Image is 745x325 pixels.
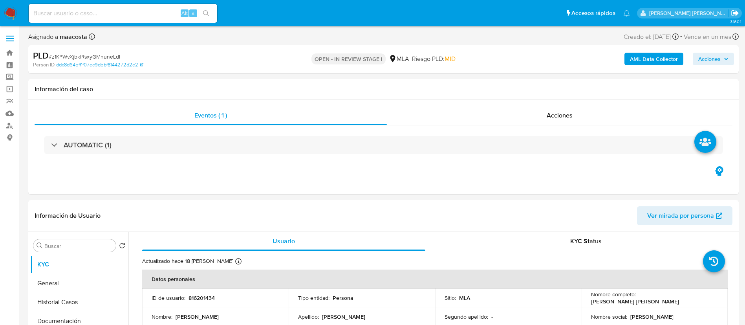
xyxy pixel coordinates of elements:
[630,53,678,65] b: AML Data Collector
[445,294,456,301] p: Sitio :
[298,313,319,320] p: Apellido :
[698,53,721,65] span: Acciones
[189,294,215,301] p: 816201434
[693,53,734,65] button: Acciones
[591,291,636,298] p: Nombre completo :
[64,141,112,149] h3: AUTOMATIC (1)
[119,242,125,251] button: Volver al orden por defecto
[33,49,49,62] b: PLD
[44,136,723,154] div: AUTOMATIC (1)
[35,85,732,93] h1: Información del caso
[333,294,353,301] p: Persona
[198,8,214,19] button: search-icon
[412,55,456,63] span: Riesgo PLD:
[624,31,679,42] div: Creado el: [DATE]
[591,313,627,320] p: Nombre social :
[29,8,217,18] input: Buscar usuario o caso...
[623,10,630,17] a: Notificaciones
[649,9,729,17] p: maria.acosta@mercadolibre.com
[547,111,573,120] span: Acciones
[445,54,456,63] span: MID
[56,61,143,68] a: ddc8d645ff1f07ec9d5bf8144272d2e2
[591,298,679,305] p: [PERSON_NAME] [PERSON_NAME]
[58,32,87,41] b: maacosta
[684,33,731,41] span: Vence en un mes
[33,61,55,68] b: Person ID
[680,31,682,42] span: -
[637,206,732,225] button: Ver mirada por persona
[30,255,128,274] button: KYC
[194,111,227,120] span: Eventos ( 1 )
[311,53,386,64] p: OPEN - IN REVIEW STAGE I
[389,55,409,63] div: MLA
[571,9,615,17] span: Accesos rápidos
[152,294,185,301] p: ID de usuario :
[192,9,194,17] span: s
[37,242,43,249] button: Buscar
[322,313,365,320] p: [PERSON_NAME]
[647,206,714,225] span: Ver mirada por persona
[624,53,683,65] button: AML Data Collector
[44,242,113,250] input: Buscar
[181,9,188,17] span: Alt
[176,313,219,320] p: [PERSON_NAME]
[142,270,728,288] th: Datos personales
[152,313,172,320] p: Nombre :
[731,9,739,17] a: Salir
[570,237,602,246] span: KYC Status
[28,33,87,41] span: Asignado a
[30,293,128,312] button: Historial Casos
[298,294,329,301] p: Tipo entidad :
[49,53,120,61] span: # z1KPWvXjbkIRsxyGMnuneLdI
[445,313,488,320] p: Segundo apellido :
[142,257,233,265] p: Actualizado hace 18 [PERSON_NAME]
[491,313,493,320] p: -
[459,294,470,301] p: MLA
[630,313,674,320] p: [PERSON_NAME]
[273,237,295,246] span: Usuario
[35,212,101,220] h1: Información de Usuario
[30,274,128,293] button: General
